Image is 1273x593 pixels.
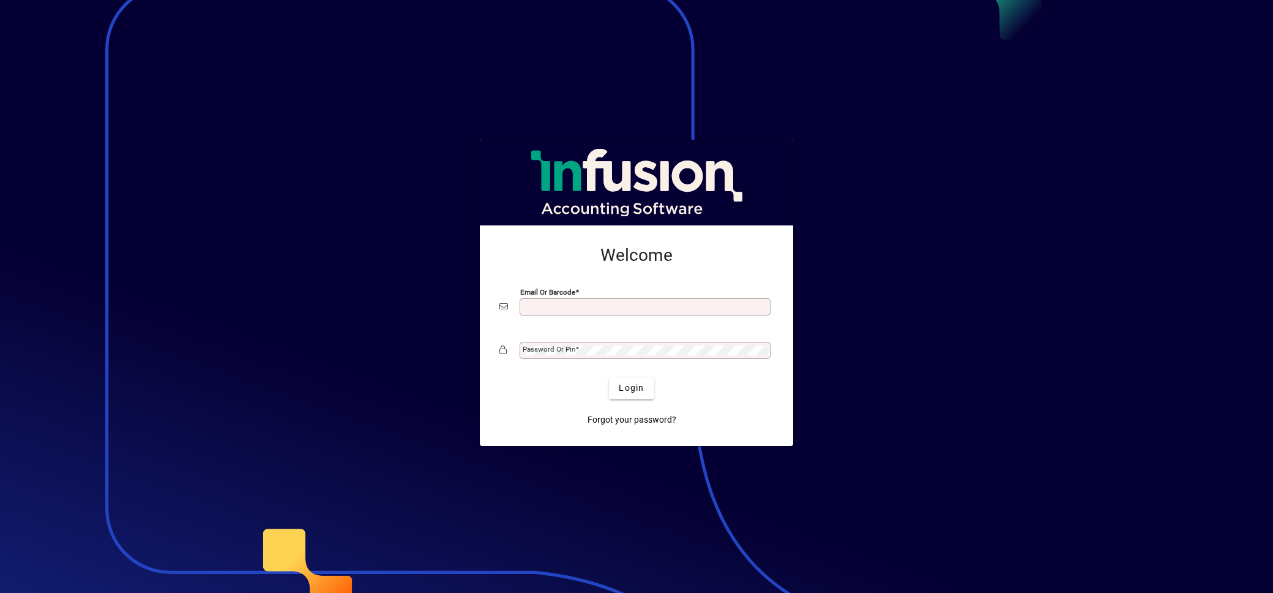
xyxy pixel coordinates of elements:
[588,414,676,426] span: Forgot your password?
[619,382,644,395] span: Login
[609,377,654,399] button: Login
[583,409,681,431] a: Forgot your password?
[523,345,575,353] mat-label: Password or Pin
[520,287,575,296] mat-label: Email or Barcode
[499,245,774,266] h2: Welcome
